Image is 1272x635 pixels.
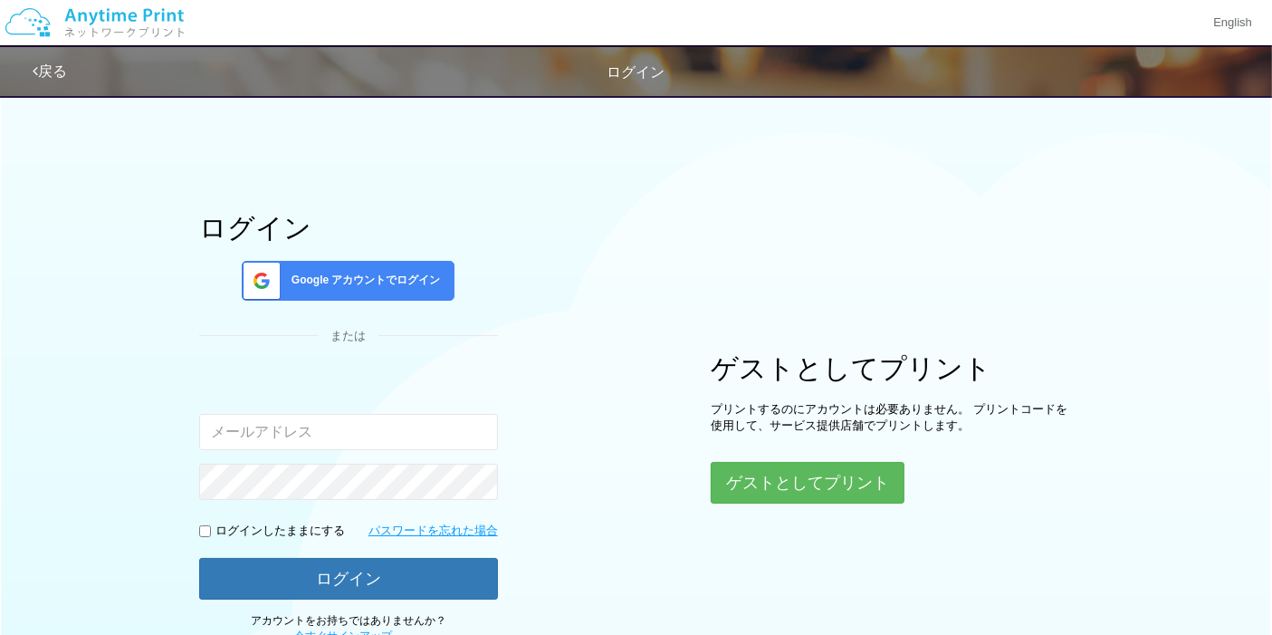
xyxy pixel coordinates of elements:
button: ログイン [199,558,498,600]
a: 戻る [33,63,67,79]
div: または [199,328,498,345]
button: ゲストとしてプリント [711,462,904,504]
span: Google アカウントでログイン [284,273,441,288]
p: プリントするのにアカウントは必要ありません。 プリントコードを使用して、サービス提供店舗でプリントします。 [711,401,1073,435]
h1: ゲストとしてプリント [711,353,1073,383]
p: ログインしたままにする [215,523,345,540]
span: ログイン [607,64,665,80]
input: メールアドレス [199,414,498,450]
a: パスワードを忘れた場合 [368,523,498,540]
h1: ログイン [199,213,498,243]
